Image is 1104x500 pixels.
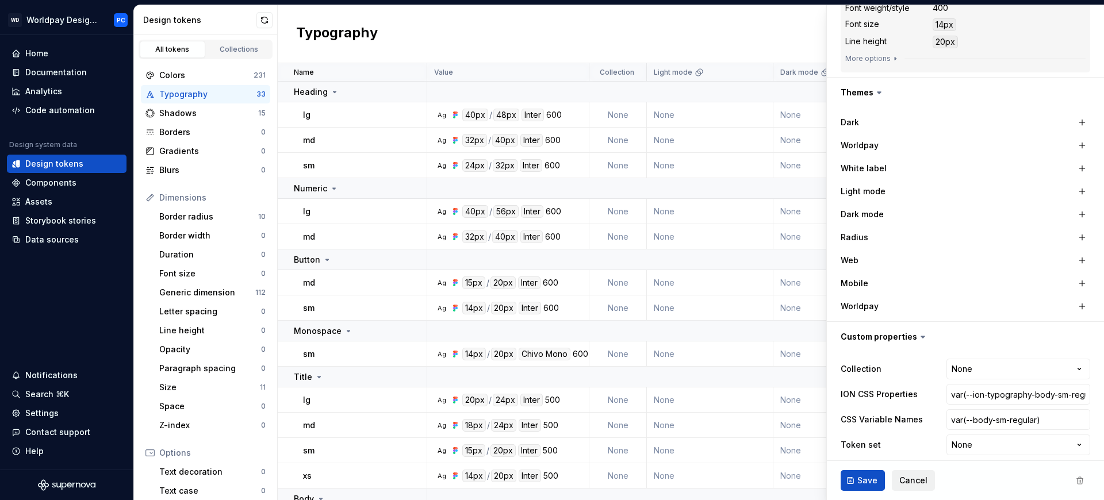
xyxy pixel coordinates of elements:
[7,155,126,173] a: Design tokens
[159,70,254,81] div: Colors
[543,302,559,314] div: 600
[159,466,261,478] div: Text decoration
[519,348,570,360] div: Chivo Mono
[294,325,342,337] p: Monospace
[141,104,270,122] a: Shadows15
[545,134,561,147] div: 600
[545,394,560,406] div: 500
[773,413,900,438] td: None
[210,45,268,54] div: Collections
[647,102,773,128] td: None
[25,426,90,438] div: Contact support
[7,404,126,422] a: Settings
[141,66,270,84] a: Colors231
[462,109,488,121] div: 40px
[841,232,868,243] label: Radius
[159,211,258,222] div: Border radius
[437,232,446,241] div: Ag
[7,44,126,63] a: Home
[491,348,516,360] div: 20px
[159,325,261,336] div: Line height
[159,230,261,241] div: Border width
[589,153,647,178] td: None
[520,230,543,243] div: Inter
[493,205,519,218] div: 56px
[487,348,490,360] div: /
[519,302,541,314] div: Inter
[773,270,900,295] td: None
[462,419,486,432] div: 18px
[261,250,266,259] div: 0
[254,71,266,80] div: 231
[773,295,900,321] td: None
[845,36,887,47] div: Line height
[260,383,266,392] div: 11
[159,485,261,497] div: Text case
[487,302,490,314] div: /
[296,24,378,44] h2: Typography
[543,276,558,289] div: 600
[462,276,485,289] div: 15px
[303,160,315,171] p: sm
[294,86,328,98] p: Heading
[303,394,310,406] p: lg
[437,110,446,120] div: Ag
[773,463,900,489] td: None
[261,402,266,411] div: 0
[141,161,270,179] a: Blurs0
[261,364,266,373] div: 0
[38,479,95,491] a: Supernova Logo
[155,463,270,481] a: Text decoration0
[546,109,562,121] div: 600
[7,423,126,441] button: Contact support
[488,230,491,243] div: /
[155,283,270,302] a: Generic dimension112
[261,147,266,156] div: 0
[294,183,327,194] p: Numeric
[303,348,315,360] p: sm
[159,89,256,100] div: Typography
[159,126,261,138] div: Borders
[841,470,885,491] button: Save
[462,394,488,406] div: 20px
[520,134,543,147] div: Inter
[159,249,261,260] div: Duration
[155,245,270,264] a: Duration0
[155,321,270,340] a: Line height0
[155,397,270,416] a: Space0
[489,109,492,121] div: /
[155,302,270,321] a: Letter spacing0
[600,68,634,77] p: Collection
[521,205,543,218] div: Inter
[841,439,881,451] label: Token set
[141,142,270,160] a: Gradients0
[303,445,315,456] p: sm
[780,68,818,77] p: Dark mode
[589,224,647,249] td: None
[519,419,541,432] div: Inter
[857,475,877,486] span: Save
[845,54,900,63] button: More options
[9,140,77,149] div: Design system data
[589,199,647,224] td: None
[255,288,266,297] div: 112
[143,14,256,26] div: Design tokens
[543,419,558,432] div: 500
[520,394,543,406] div: Inter
[462,348,486,360] div: 14px
[899,475,927,486] span: Cancel
[261,421,266,430] div: 0
[303,277,315,289] p: md
[486,444,489,457] div: /
[303,109,310,121] p: lg
[518,444,540,457] div: Inter
[155,416,270,434] a: Z-index0
[841,363,881,375] label: Collection
[520,159,542,172] div: Inter
[437,349,446,359] div: Ag
[489,394,492,406] div: /
[647,463,773,489] td: None
[155,359,270,378] a: Paragraph spacing0
[437,471,446,480] div: Ag
[490,444,516,457] div: 20px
